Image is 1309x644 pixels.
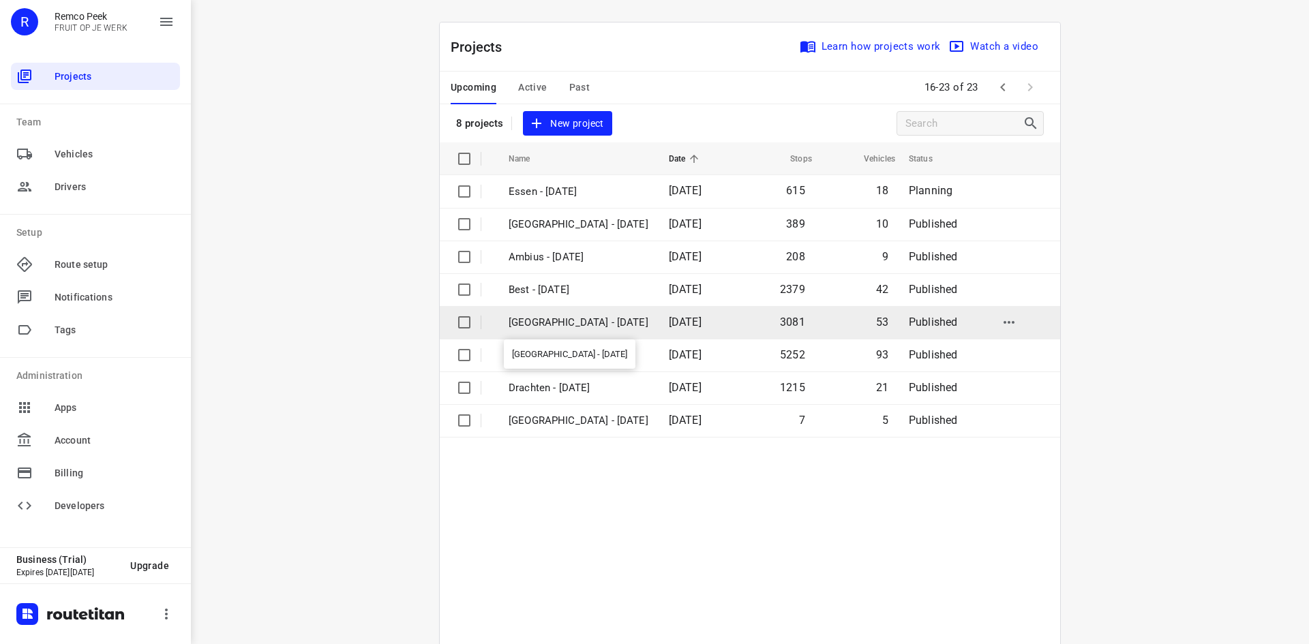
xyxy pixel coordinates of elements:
[16,115,180,129] p: Team
[16,369,180,383] p: Administration
[11,283,180,311] div: Notifications
[55,466,175,480] span: Billing
[876,348,888,361] span: 93
[905,113,1023,134] input: Search projects
[780,283,805,296] span: 2379
[518,79,547,96] span: Active
[55,290,175,305] span: Notifications
[919,73,984,102] span: 16-23 of 23
[119,553,180,578] button: Upgrade
[876,217,888,230] span: 10
[16,568,119,577] p: Expires [DATE][DATE]
[11,173,180,200] div: Drivers
[509,282,648,298] p: Best - Monday
[786,184,805,197] span: 615
[909,414,958,427] span: Published
[55,433,175,448] span: Account
[55,401,175,415] span: Apps
[669,184,702,197] span: [DATE]
[669,217,702,230] span: [DATE]
[799,414,805,427] span: 7
[11,8,38,35] div: R
[55,70,175,84] span: Projects
[569,79,590,96] span: Past
[11,251,180,278] div: Route setup
[16,226,180,240] p: Setup
[909,184,952,197] span: Planning
[1023,115,1043,132] div: Search
[55,147,175,162] span: Vehicles
[509,413,648,429] p: Gemeente Rotterdam - Thursday
[11,316,180,343] div: Tags
[669,414,702,427] span: [DATE]
[130,560,169,571] span: Upgrade
[55,11,127,22] p: Remco Peek
[909,348,958,361] span: Published
[509,151,548,167] span: Name
[669,151,704,167] span: Date
[509,348,648,363] p: Gouda - Monday
[11,140,180,168] div: Vehicles
[531,115,603,132] span: New project
[876,381,888,394] span: 21
[509,315,648,331] p: [GEOGRAPHIC_DATA] - [DATE]
[882,250,888,263] span: 9
[1017,74,1044,101] span: Next Page
[876,184,888,197] span: 18
[876,283,888,296] span: 42
[509,217,648,232] p: Antwerpen - Monday
[669,250,702,263] span: [DATE]
[509,184,648,200] p: Essen - Monday
[909,283,958,296] span: Published
[909,250,958,263] span: Published
[451,37,513,57] p: Projects
[772,151,812,167] span: Stops
[989,74,1017,101] span: Previous Page
[786,217,805,230] span: 389
[882,414,888,427] span: 5
[786,250,805,263] span: 208
[456,117,503,129] p: 8 projects
[509,380,648,396] p: Drachten - Monday
[523,111,612,136] button: New project
[909,217,958,230] span: Published
[780,381,805,394] span: 1215
[509,249,648,265] p: Ambius - Monday
[669,316,702,328] span: [DATE]
[11,394,180,421] div: Apps
[55,23,127,33] p: FRUIT OP JE WERK
[909,316,958,328] span: Published
[909,381,958,394] span: Published
[669,348,702,361] span: [DATE]
[780,316,805,328] span: 3081
[876,316,888,328] span: 53
[11,459,180,487] div: Billing
[11,427,180,454] div: Account
[780,348,805,361] span: 5252
[55,180,175,194] span: Drivers
[16,554,119,565] p: Business (Trial)
[55,499,175,513] span: Developers
[451,79,496,96] span: Upcoming
[11,63,180,90] div: Projects
[55,258,175,272] span: Route setup
[55,323,175,337] span: Tags
[909,151,950,167] span: Status
[669,283,702,296] span: [DATE]
[846,151,895,167] span: Vehicles
[669,381,702,394] span: [DATE]
[11,492,180,519] div: Developers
